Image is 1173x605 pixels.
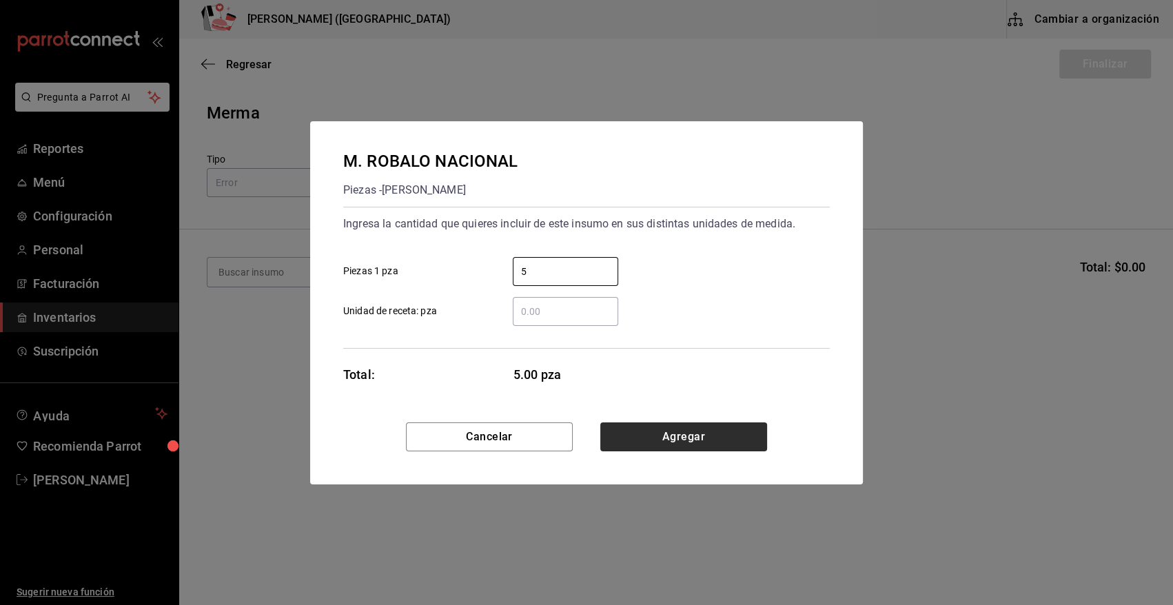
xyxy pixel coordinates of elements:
input: Piezas 1 pza [513,263,618,280]
div: Piezas - [PERSON_NAME] [343,179,518,201]
button: Agregar [600,422,767,451]
div: Total: [343,365,375,384]
input: Unidad de receta: pza [513,303,618,320]
div: M. ROBALO NACIONAL [343,149,518,174]
span: Piezas 1 pza [343,264,398,278]
button: Cancelar [406,422,573,451]
span: 5.00 pza [513,365,619,384]
span: Unidad de receta: pza [343,304,437,318]
div: Ingresa la cantidad que quieres incluir de este insumo en sus distintas unidades de medida. [343,213,830,235]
